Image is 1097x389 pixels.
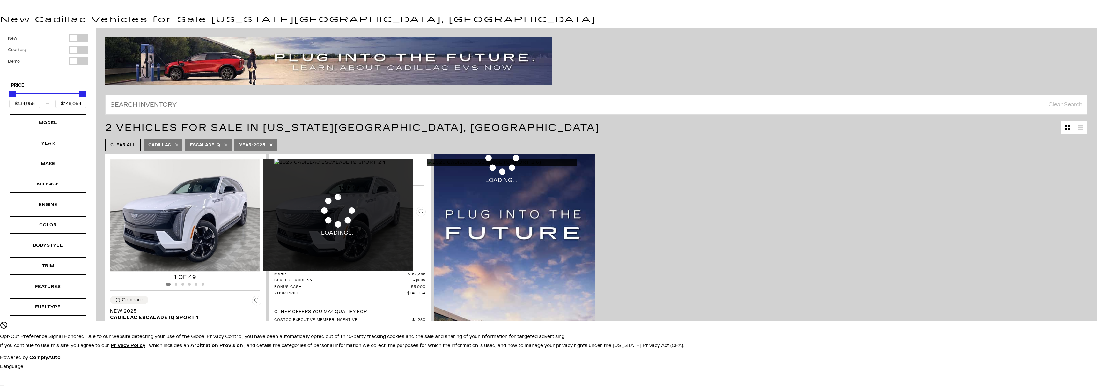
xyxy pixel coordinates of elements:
[8,35,17,41] label: New
[32,283,64,290] div: Features
[274,159,385,166] img: 2025 Cadillac ESCALADE IQ Sport 2 1
[190,343,243,348] strong: Arbitration Provision
[274,278,413,283] span: Dealer Handling
[10,319,86,336] div: Transmission Transmission
[10,114,86,131] div: Model Model
[10,135,86,152] div: Year Year
[111,343,147,348] a: Privacy Policy
[412,318,426,323] span: $1,250
[321,194,355,237] span: Loading...
[274,272,426,277] a: MSRP $152,365
[32,181,64,188] div: Mileage
[409,285,426,289] span: $5,000
[274,309,367,315] p: Other Offers You May Qualify For
[274,318,412,323] span: Costco Executive Member Incentive
[105,58,552,64] a: ev-blog-post-banners4
[32,160,64,167] div: Make
[110,308,257,314] span: New 2025
[274,159,424,166] div: 1 / 2
[110,141,136,149] span: Clear All
[10,216,86,234] div: Color Color
[239,143,253,147] span: Year :
[10,278,86,295] div: Features Features
[32,242,64,249] div: Bodystyle
[274,291,407,296] span: Your Price
[32,119,64,126] div: Model
[239,141,265,149] span: 2025
[32,140,64,147] div: Year
[407,291,426,296] span: $148,054
[8,47,27,53] label: Courtesy
[110,314,257,321] span: Cadillac ESCALADE IQ Sport 1
[10,298,86,316] div: Fueltype Fueltype
[9,88,86,108] div: Price
[111,343,145,348] u: Privacy Policy
[253,277,261,291] div: Next slide
[148,141,171,149] span: Cadillac
[408,272,426,277] span: $152,365
[105,274,265,281] div: 1 of 49
[11,83,85,88] h5: Price
[427,159,577,166] div: 2 / 2
[105,122,600,133] span: 2 Vehicles for Sale in [US_STATE][GEOGRAPHIC_DATA], [GEOGRAPHIC_DATA]
[10,196,86,213] div: Engine Engine
[122,297,143,303] div: Compare
[32,201,64,208] div: Engine
[274,318,426,323] a: Costco Executive Member Incentive $1,250
[274,285,426,289] a: Bonus Cash $5,000
[190,141,220,149] span: ESCALADE IQ
[110,321,261,326] div: Stock : C103385
[417,188,426,202] div: Next slide
[10,237,86,254] div: Bodystyle Bodystyle
[274,272,408,277] span: MSRP
[10,257,86,274] div: Trim Trim
[9,100,40,108] input: Minimum
[110,159,260,272] img: 2025 Cadillac ESCALADE IQ Sport 1 1
[79,91,86,97] div: Maximum Price
[32,262,64,269] div: Trim
[8,58,20,64] label: Demo
[29,355,61,360] a: ComplyAuto
[110,159,260,272] div: 1 / 2
[110,296,148,304] button: Compare Vehicle
[274,285,409,289] span: Bonus Cash
[274,278,426,283] a: Dealer Handling $689
[8,34,88,77] div: Filter by Vehicle Type
[55,100,86,108] input: Maximum
[263,159,413,272] div: 2 / 2
[32,303,64,310] div: Fueltype
[9,91,16,97] div: Minimum Price
[10,155,86,172] div: Make Make
[269,184,429,191] div: 1 of 13
[32,221,64,228] div: Color
[110,308,261,321] a: New 2025 Cadillac ESCALADE IQ Sport 1
[274,291,426,296] a: Your Price $148,054
[10,176,86,193] div: Mileage Mileage
[485,141,519,184] span: Loading...
[413,278,426,283] span: $689
[105,37,552,85] img: ev-blog-post-banners4
[105,95,1087,115] input: Search Inventory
